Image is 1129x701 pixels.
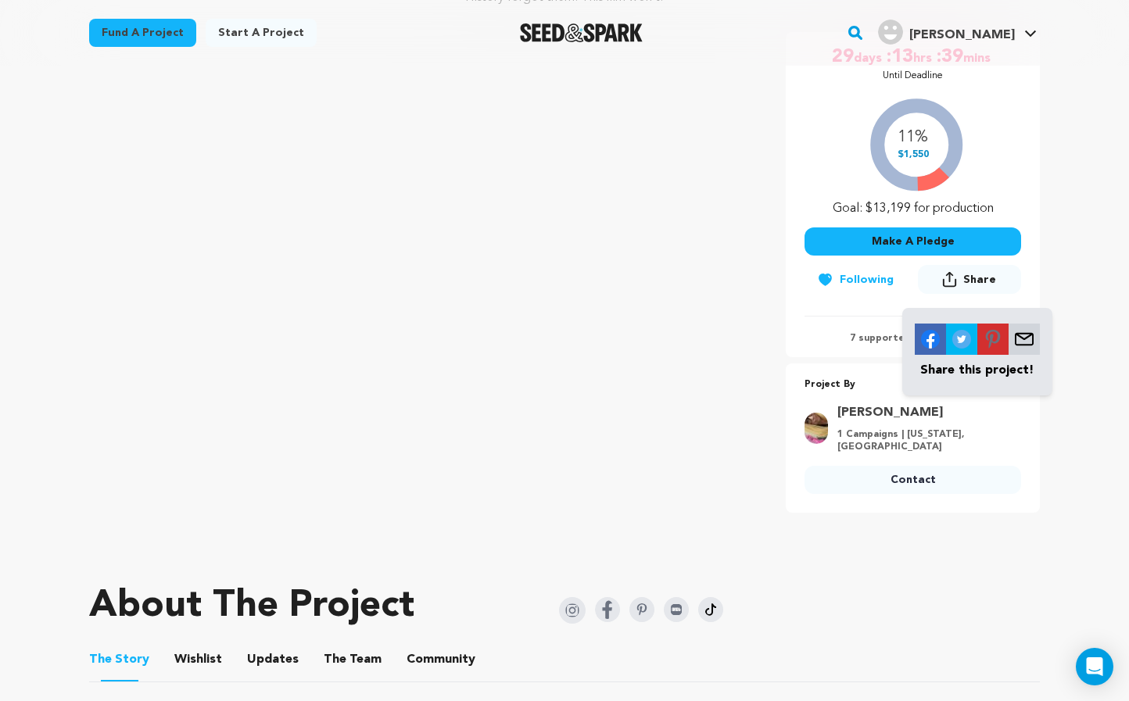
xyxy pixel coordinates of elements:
img: Seed&Spark Twitter Icon [946,324,977,355]
button: Following [805,266,906,294]
img: Seed&Spark Logo Dark Mode [520,23,643,42]
img: Seed&Spark Tiktok Icon [698,597,723,622]
button: Make A Pledge [805,227,1021,256]
img: Seed&Spark Facebook Icon [915,324,946,355]
span: The [89,650,112,669]
span: The [324,650,346,669]
img: Seed&Spark Pinterest Icon [977,324,1009,355]
button: Share [918,265,1021,294]
p: Share this project! [915,361,1040,380]
span: Story [89,650,149,669]
div: Sylvia C.'s Profile [878,20,1015,45]
span: Share [918,265,1021,300]
div: Open Intercom Messenger [1076,648,1113,685]
span: Sylvia C.'s Profile [875,16,1040,49]
img: 63c9f02e9644ddf8.jpg [805,413,828,444]
span: [PERSON_NAME] [909,29,1015,41]
img: Seed&Spark Pinterest Icon [629,597,654,622]
img: Seed&Spark Envelope Icon [1009,324,1040,355]
img: Seed&Spark Facebook Icon [595,597,620,622]
a: Contact [805,466,1021,494]
span: Team [324,650,382,669]
img: Seed&Spark Instagram Icon [559,597,586,624]
a: Goto Angie White profile [837,403,1012,422]
h1: About The Project [89,588,414,625]
p: Until Deadline [883,70,943,82]
img: user.png [878,20,903,45]
img: Seed&Spark IMDB Icon [664,597,689,622]
span: Share [963,272,996,288]
span: Wishlist [174,650,222,669]
a: Start a project [206,19,317,47]
a: Sylvia C.'s Profile [875,16,1040,45]
span: Community [407,650,475,669]
p: 7 supporters | followers [805,332,1021,345]
a: Seed&Spark Homepage [520,23,643,42]
p: Project By [805,376,1021,394]
a: Fund a project [89,19,196,47]
p: 1 Campaigns | [US_STATE], [GEOGRAPHIC_DATA] [837,428,1012,453]
span: Updates [247,650,299,669]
